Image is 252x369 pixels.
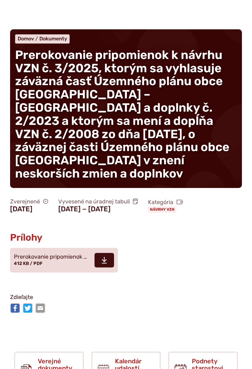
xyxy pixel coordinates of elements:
a: Domov [18,36,39,42]
a: Návrhy VZN [148,206,176,213]
img: Zdieľať na Twitteri [23,303,33,313]
span: Kategória [148,199,183,206]
span: Prerokovanie pripomienok … [14,254,87,260]
img: Zdieľať na Facebooku [10,303,20,313]
span: Prerokovanie pripomienok k návrhu VZN č. 3/2025, ktorým sa vyhlasuje záväzná časť Územného plánu ... [15,48,229,181]
span: Vyvesené na úradnej tabuli [58,198,138,205]
a: Prerokovanie pripomienok … 412 KB / PDF [10,248,118,272]
figcaption: [DATE] − [DATE] [58,205,138,213]
span: Domov [18,36,34,42]
figcaption: [DATE] [10,205,48,213]
span: 412 KB / PDF [14,261,43,266]
span: Zverejnené [10,198,48,205]
img: Zdieľať e-mailom [35,303,45,313]
h2: Prílohy [10,232,234,243]
p: Zdieľajte [10,293,234,302]
a: Dokumenty [39,36,67,42]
